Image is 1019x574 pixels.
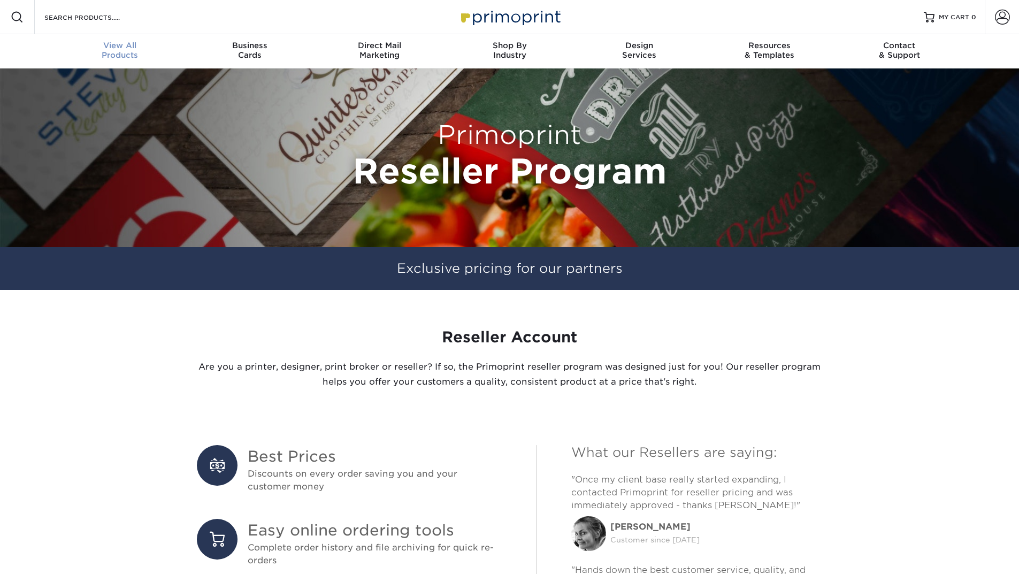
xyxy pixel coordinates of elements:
div: Cards [185,41,315,60]
span: Easy online ordering tools [248,519,502,541]
div: Industry [445,41,574,60]
small: Customer since [DATE] [610,535,700,544]
div: & Support [834,41,964,60]
li: Complete order history and file archiving for quick re-orders [197,519,502,567]
p: "Once my client base really started expanding, I contacted Primoprint for reseller pricing and wa... [571,473,823,512]
a: Contact& Support [834,34,964,68]
span: Contact [834,41,964,50]
input: SEARCH PRODUCTS..... [43,11,148,24]
div: Exclusive pricing for our partners [189,247,831,290]
a: Resources& Templates [704,34,834,68]
span: Best Prices [248,445,502,468]
h4: What our Resellers are saying: [571,445,823,461]
h1: Reseller Program [197,151,823,192]
a: DesignServices [574,34,704,68]
li: Discounts on every order saving you and your customer money [197,445,502,493]
span: Business [185,41,315,50]
h3: Reseller Account [197,328,823,347]
div: Products [55,41,185,60]
div: Services [574,41,704,60]
div: & Templates [704,41,834,60]
span: Design [574,41,704,50]
div: Marketing [315,41,445,60]
img: Mindy P. [571,516,606,551]
span: 0 [971,13,976,21]
div: [PERSON_NAME] [610,521,700,533]
img: Primoprint [456,5,563,28]
a: Shop ByIndustry [445,34,574,68]
span: Shop By [445,41,574,50]
a: BusinessCards [185,34,315,68]
p: Are you a printer, designer, print broker or reseller? If so, the Primoprint reseller program was... [197,359,823,389]
span: Direct Mail [315,41,445,50]
a: View AllProducts [55,34,185,68]
a: Direct MailMarketing [315,34,445,68]
span: MY CART [939,13,969,22]
span: Resources [704,41,834,50]
span: View All [55,41,185,50]
h2: Primoprint [197,120,823,151]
